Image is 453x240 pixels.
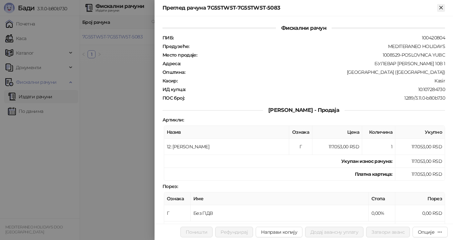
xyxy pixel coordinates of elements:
td: 117.053,00 RSD [395,168,445,181]
td: 117.053,00 RSD [395,155,445,168]
th: Цена [312,126,362,139]
button: Додај авансну уплату [305,227,363,237]
td: 117.053,00 RSD [312,139,362,155]
button: Поништи [180,227,213,237]
td: Г [164,205,191,221]
span: [PERSON_NAME] - Продаја [263,107,345,113]
strong: Укупан износ рачуна : [341,158,392,164]
td: 0,00 RSD [395,221,445,234]
th: Ознака [289,126,312,139]
div: 100420804 [174,35,446,41]
button: Затвори аванс [366,227,410,237]
th: Укупно [395,126,445,139]
th: Количина [362,126,395,139]
div: БУЛЕВАР [PERSON_NAME] 10В 1 [181,61,446,67]
button: Рефундирај [215,227,253,237]
strong: Општина : [162,69,185,75]
strong: Касир : [162,78,177,84]
strong: ИД купца : [162,86,185,92]
td: 0,00 RSD [395,205,445,221]
div: [GEOGRAPHIC_DATA] ([GEOGRAPHIC_DATA]) [186,69,446,75]
button: Направи копију [256,227,302,237]
td: Без ПДВ [191,205,369,221]
strong: ПОС број : [162,95,184,101]
div: MEDITERANEO HOLIDAYS [190,43,446,49]
th: Ознака [164,192,191,205]
strong: ПИБ : [162,35,173,41]
span: Направи копију [261,229,297,235]
th: Име [191,192,369,205]
td: Г [289,139,312,155]
button: Close [437,4,445,12]
div: Преглед рачуна 7G5STW5T-7G5STW5T-5083 [162,4,437,12]
td: 1 [362,139,395,155]
button: Опције [413,227,448,237]
strong: Артикли : [162,117,184,123]
div: Опције [418,229,434,235]
td: 12: [PERSON_NAME] [164,139,289,155]
div: Kasir [178,78,446,84]
strong: Порез : [162,183,178,189]
div: 10:107284730 [186,86,446,92]
strong: Адреса : [162,61,181,67]
td: 117.053,00 RSD [395,139,445,155]
th: Назив [164,126,289,139]
span: Фискални рачун [276,25,332,31]
strong: Платна картица : [355,171,392,177]
strong: Место продаје : [162,52,197,58]
th: Порез [395,192,445,205]
td: 0,00% [369,205,395,221]
div: 1008529-POSLOVNICA YUBC [198,52,446,58]
th: Стопа [369,192,395,205]
strong: Предузеће : [162,43,189,49]
div: 1289/3.11.0-b80b730 [185,95,446,101]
